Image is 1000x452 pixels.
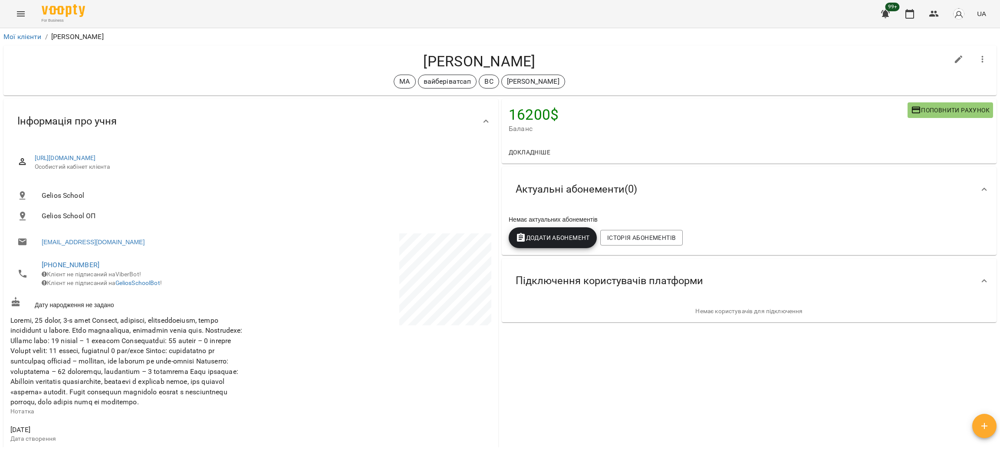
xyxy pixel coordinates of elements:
[3,33,42,41] a: Мої клієнти
[501,75,565,88] div: [PERSON_NAME]
[17,115,117,128] span: Інформація про учня
[45,32,48,42] li: /
[399,76,410,87] p: МА
[418,75,477,88] div: вайберіватсап
[600,230,683,246] button: Історія абонементів
[977,9,986,18] span: UA
[35,163,484,171] span: Особистий кабінет клієнта
[3,32,997,42] nav: breadcrumb
[42,211,484,221] span: Gelios School ОП
[51,32,104,42] p: [PERSON_NAME]
[10,52,948,70] h4: [PERSON_NAME]
[507,213,991,226] div: Немає актуальних абонементів
[479,75,499,88] div: ВС
[10,316,243,406] span: Loremi, 25 dolor, 3-s amet Consect, adipisci, elitseddoeiusm, tempo incididunt u labore. Etdo mag...
[974,6,990,22] button: UA
[484,76,493,87] p: ВС
[42,271,141,278] span: Клієнт не підписаний на ViberBot!
[505,144,554,160] button: Докладніше
[42,18,85,23] span: For Business
[502,259,997,303] div: Підключення користувачів платформи
[35,154,96,161] a: [URL][DOMAIN_NAME]
[885,3,900,11] span: 99+
[10,407,249,416] p: Нотатка
[509,147,550,157] span: Докладніше
[509,307,990,316] p: Немає користувачів для підключення
[908,102,993,118] button: Поповнити рахунок
[507,76,559,87] p: [PERSON_NAME]
[516,233,590,243] span: Додати Абонемент
[42,279,162,286] span: Клієнт не підписаний на !
[115,279,160,286] a: GeliosSchoolBot
[9,295,251,311] div: Дату народження не задано
[607,233,676,243] span: Історія абонементів
[42,4,85,17] img: Voopty Logo
[10,3,31,24] button: Menu
[10,425,249,435] span: [DATE]
[3,99,498,144] div: Інформація про учня
[953,8,965,20] img: avatar_s.png
[424,76,471,87] p: вайберіватсап
[42,238,145,246] a: [EMAIL_ADDRESS][DOMAIN_NAME]
[516,274,703,288] span: Підключення користувачів платформи
[502,167,997,212] div: Актуальні абонементи(0)
[516,183,637,196] span: Актуальні абонементи ( 0 )
[911,105,990,115] span: Поповнити рахунок
[42,261,99,269] a: [PHONE_NUMBER]
[509,106,908,124] h4: 16200 $
[42,190,484,201] span: Gelios School
[509,227,597,248] button: Додати Абонемент
[509,124,908,134] span: Баланс
[394,75,415,88] div: МА
[10,435,249,443] p: Дата створення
